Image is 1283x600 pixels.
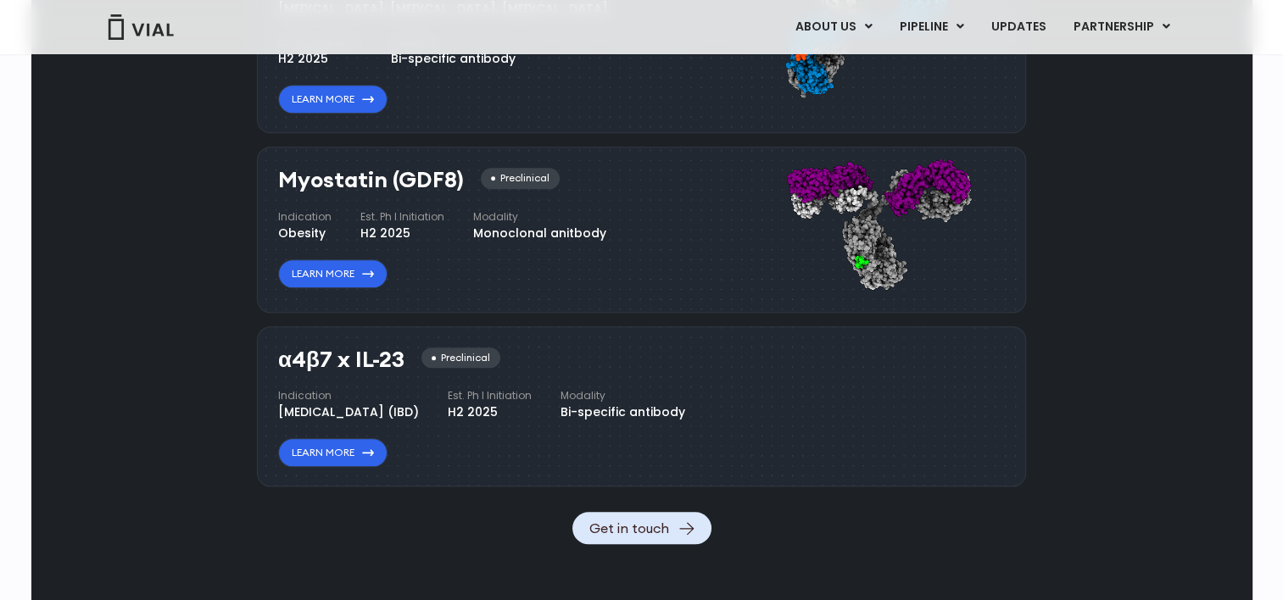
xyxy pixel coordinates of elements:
[278,388,419,403] h4: Indication
[421,347,500,369] div: Preclinical
[278,50,362,68] div: H2 2025
[473,209,606,225] h4: Modality
[781,13,884,42] a: ABOUT USMenu Toggle
[885,13,976,42] a: PIPELINEMenu Toggle
[278,259,388,288] a: Learn More
[278,168,464,192] h3: Myostatin (GDF8)
[391,50,516,68] div: Bi-specific antibody
[481,168,560,189] div: Preclinical
[278,209,332,225] h4: Indication
[278,403,419,421] div: [MEDICAL_DATA] (IBD)
[977,13,1058,42] a: UPDATES
[473,225,606,242] div: Monoclonal anitbody
[278,85,388,114] a: Learn More
[360,209,444,225] h4: Est. Ph I Initiation
[448,388,532,403] h4: Est. Ph I Initiation
[278,438,388,467] a: Learn More
[107,14,175,40] img: Vial Logo
[1059,13,1183,42] a: PARTNERSHIPMenu Toggle
[561,403,685,421] div: Bi-specific antibody
[561,388,685,403] h4: Modality
[278,225,332,242] div: Obesity
[278,347,404,372] h3: α4β7 x IL-23
[360,225,444,242] div: H2 2025
[448,403,532,421] div: H2 2025
[572,512,711,544] a: Get in touch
